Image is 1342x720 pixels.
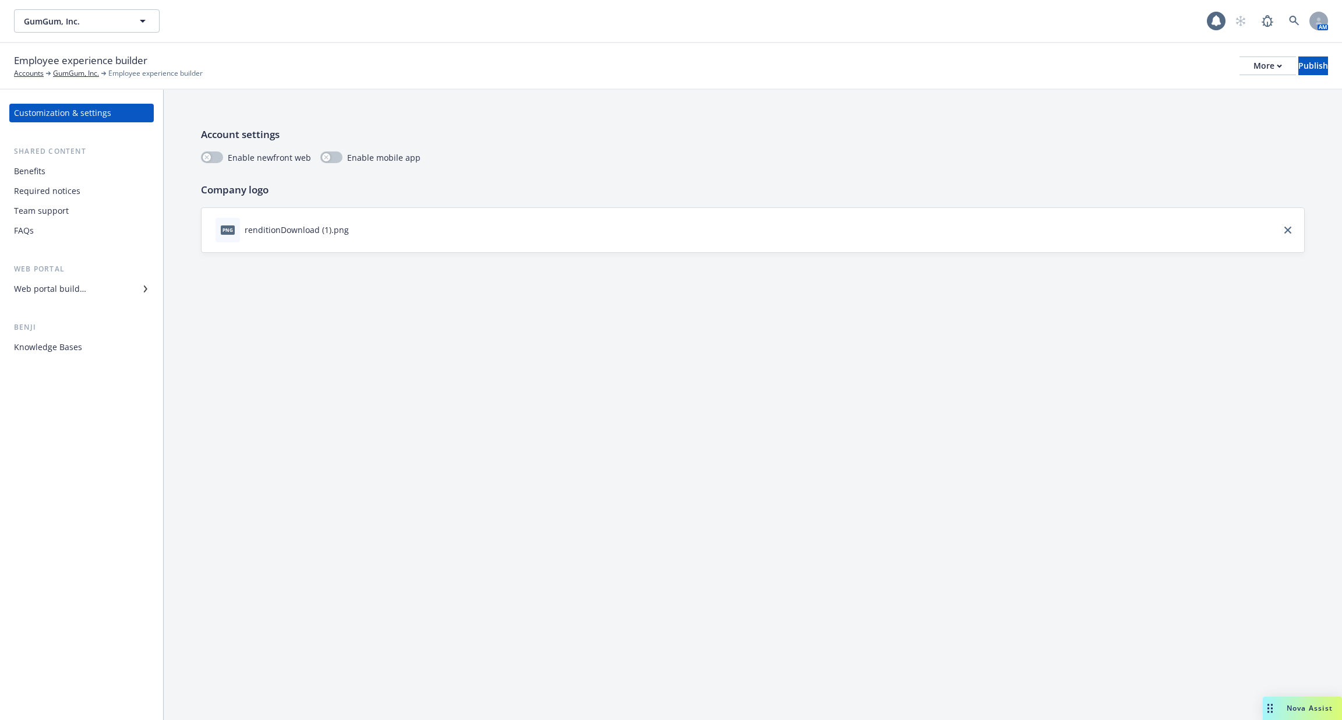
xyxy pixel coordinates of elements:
button: Nova Assist [1263,697,1342,720]
button: More [1239,57,1296,75]
span: Employee experience builder [14,53,147,68]
a: Required notices [9,182,154,200]
span: Nova Assist [1287,703,1333,713]
div: renditionDownload (1).png [245,224,349,236]
button: download file [354,224,363,236]
a: Search [1283,9,1306,33]
p: Company logo [201,182,1305,197]
a: Benefits [9,162,154,181]
span: Enable newfront web [228,151,311,164]
a: Report a Bug [1256,9,1279,33]
a: Customization & settings [9,104,154,122]
span: Enable mobile app [347,151,421,164]
div: Drag to move [1263,697,1277,720]
a: Web portal builder [9,280,154,298]
span: Employee experience builder [108,68,203,79]
span: GumGum, Inc. [24,15,125,27]
div: Benji [9,322,154,333]
a: Knowledge Bases [9,338,154,357]
div: Web portal builder [14,280,86,298]
div: Publish [1298,57,1328,75]
p: Account settings [201,127,1305,142]
div: Shared content [9,146,154,157]
div: Benefits [14,162,45,181]
div: Required notices [14,182,80,200]
button: GumGum, Inc. [14,9,160,33]
button: Publish [1298,57,1328,75]
a: Start snowing [1229,9,1252,33]
div: Web portal [9,263,154,275]
a: GumGum, Inc. [53,68,99,79]
a: Team support [9,202,154,220]
div: Customization & settings [14,104,111,122]
div: FAQs [14,221,34,240]
div: Team support [14,202,69,220]
a: FAQs [9,221,154,240]
div: More [1253,57,1282,75]
div: Knowledge Bases [14,338,82,357]
span: png [221,225,235,234]
a: close [1281,223,1295,237]
a: Accounts [14,68,44,79]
